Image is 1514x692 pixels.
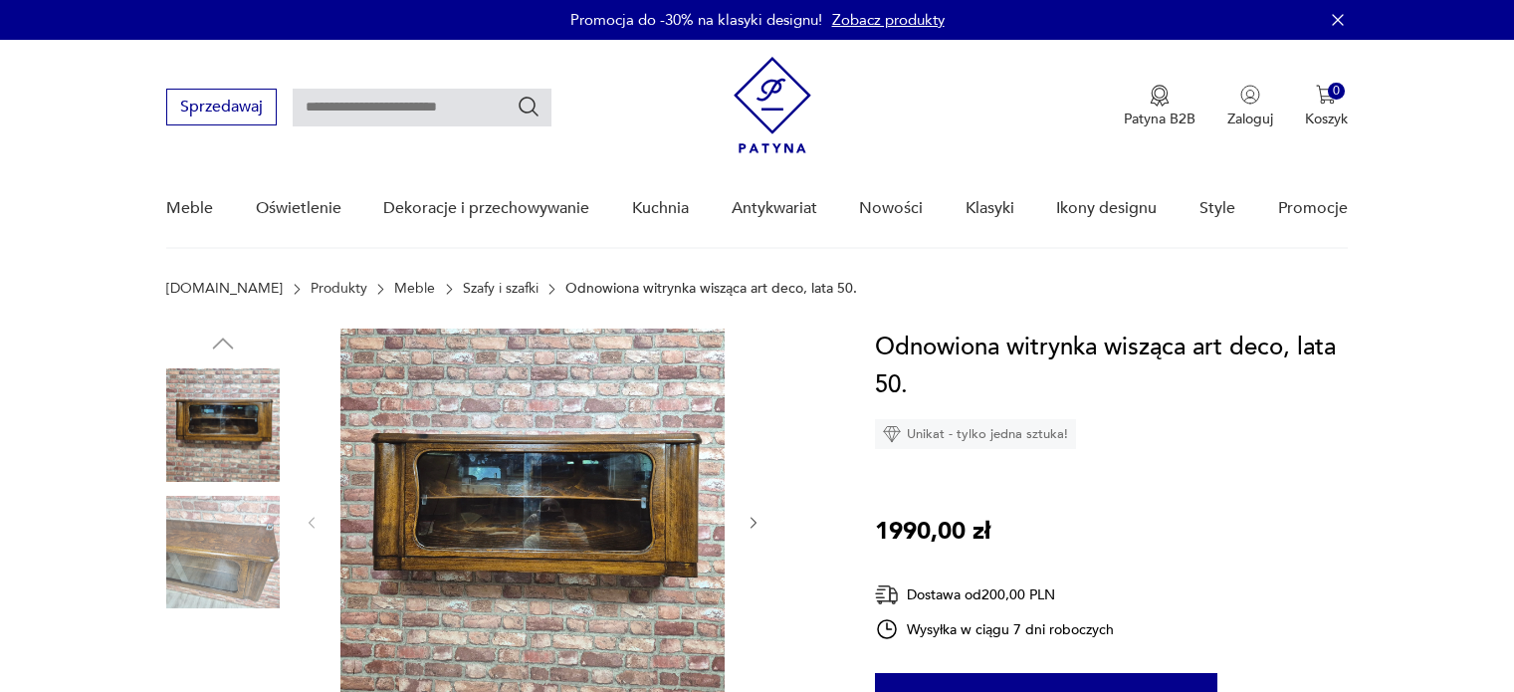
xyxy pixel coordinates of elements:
[166,102,277,115] a: Sprzedawaj
[1056,170,1157,247] a: Ikony designu
[1305,85,1348,128] button: 0Koszyk
[1124,85,1195,128] button: Patyna B2B
[166,496,280,609] img: Zdjęcie produktu Odnowiona witrynka wisząca art deco, lata 50.
[1227,110,1273,128] p: Zaloguj
[966,170,1014,247] a: Klasyki
[166,170,213,247] a: Meble
[1150,85,1170,107] img: Ikona medalu
[394,281,435,297] a: Meble
[1240,85,1260,105] img: Ikonka użytkownika
[311,281,367,297] a: Produkty
[1199,170,1235,247] a: Style
[1328,83,1345,100] div: 0
[875,329,1348,404] h1: Odnowiona witrynka wisząca art deco, lata 50.
[832,10,945,30] a: Zobacz produkty
[166,89,277,125] button: Sprzedawaj
[1305,110,1348,128] p: Koszyk
[875,582,1114,607] div: Dostawa od 200,00 PLN
[1316,85,1336,105] img: Ikona koszyka
[1124,85,1195,128] a: Ikona medaluPatyna B2B
[632,170,689,247] a: Kuchnia
[463,281,539,297] a: Szafy i szafki
[875,582,899,607] img: Ikona dostawy
[256,170,341,247] a: Oświetlenie
[565,281,857,297] p: Odnowiona witrynka wisząca art deco, lata 50.
[875,513,990,551] p: 1990,00 zł
[875,617,1114,641] div: Wysyłka w ciągu 7 dni roboczych
[732,170,817,247] a: Antykwariat
[166,368,280,482] img: Zdjęcie produktu Odnowiona witrynka wisząca art deco, lata 50.
[517,95,541,118] button: Szukaj
[383,170,589,247] a: Dekoracje i przechowywanie
[734,57,811,153] img: Patyna - sklep z meblami i dekoracjami vintage
[883,425,901,443] img: Ikona diamentu
[1278,170,1348,247] a: Promocje
[1227,85,1273,128] button: Zaloguj
[166,281,283,297] a: [DOMAIN_NAME]
[1124,110,1195,128] p: Patyna B2B
[875,419,1076,449] div: Unikat - tylko jedna sztuka!
[570,10,822,30] p: Promocja do -30% na klasyki designu!
[859,170,923,247] a: Nowości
